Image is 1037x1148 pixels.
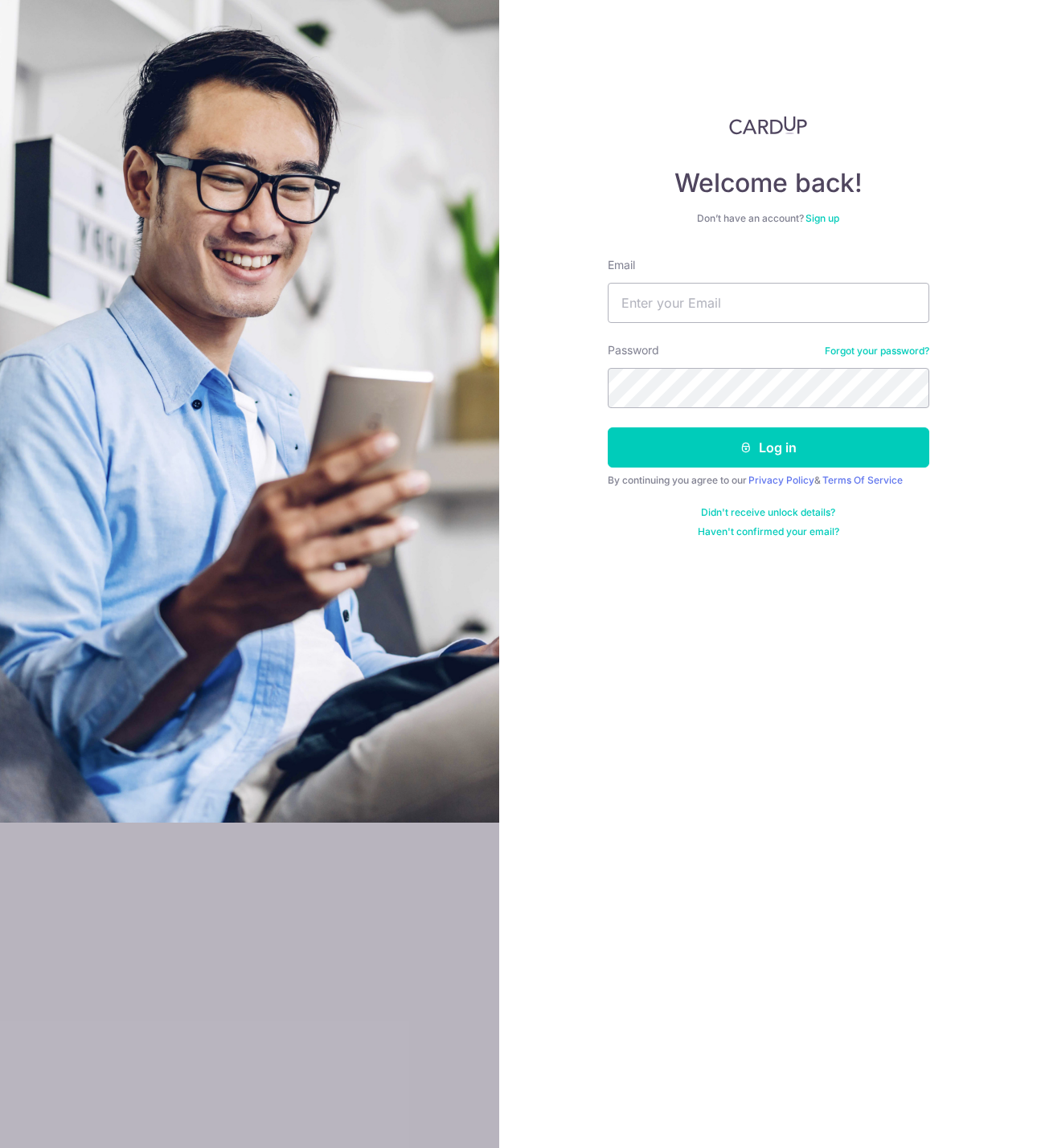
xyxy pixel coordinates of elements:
h4: Welcome back! [608,167,929,199]
div: By continuing you agree to our & [608,474,929,487]
a: Didn't receive unlock details? [701,506,835,519]
label: Email [608,257,635,273]
a: Haven't confirmed your email? [698,525,839,538]
button: Log in [608,427,929,468]
a: Forgot your password? [825,345,929,357]
a: Sign up [805,212,839,224]
label: Password [608,342,659,358]
div: Don’t have an account? [608,212,929,225]
input: Enter your Email [608,283,929,323]
a: Privacy Policy [748,474,814,486]
a: Terms Of Service [822,474,903,486]
img: CardUp Logo [729,116,808,135]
